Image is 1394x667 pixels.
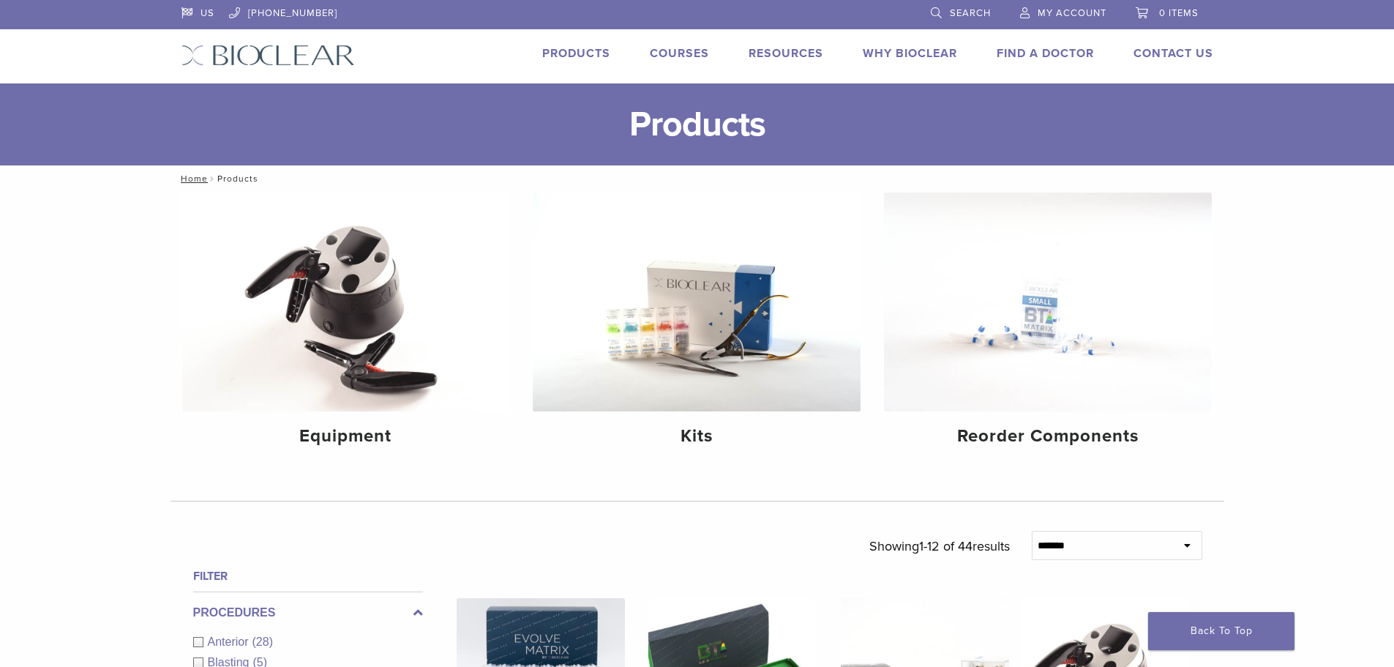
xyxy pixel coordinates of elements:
[1148,612,1294,650] a: Back To Top
[182,193,510,411] img: Equipment
[182,193,510,459] a: Equipment
[181,45,355,66] img: Bioclear
[194,423,498,450] h4: Equipment
[533,193,861,459] a: Kits
[863,46,957,61] a: Why Bioclear
[919,538,973,554] span: 1-12 of 44
[749,46,823,61] a: Resources
[950,7,991,19] span: Search
[533,193,861,411] img: Kits
[1133,46,1213,61] a: Contact Us
[208,175,217,182] span: /
[542,46,610,61] a: Products
[869,531,1010,562] p: Showing results
[884,193,1212,411] img: Reorder Components
[252,636,273,648] span: (28)
[884,193,1212,459] a: Reorder Components
[896,423,1200,450] h4: Reorder Components
[544,423,849,450] h4: Kits
[170,165,1224,192] nav: Products
[1159,7,1199,19] span: 0 items
[997,46,1094,61] a: Find A Doctor
[176,174,208,184] a: Home
[650,46,709,61] a: Courses
[193,567,423,585] h4: Filter
[193,604,423,622] label: Procedures
[208,636,252,648] span: Anterior
[1038,7,1106,19] span: My Account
